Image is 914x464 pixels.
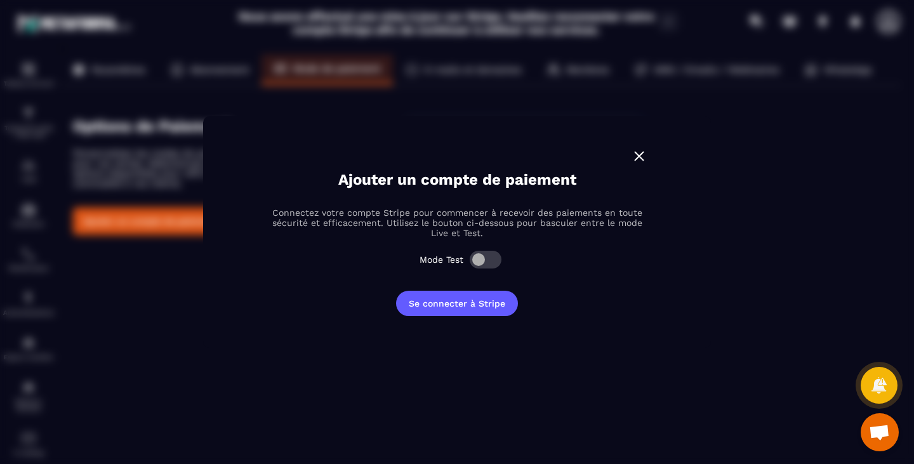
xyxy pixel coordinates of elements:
p: Connectez votre compte Stripe pour commencer à recevoir des paiements en toute sécurité et effica... [267,208,647,238]
button: Se connecter à Stripe [396,291,518,316]
p: Ajouter un compte de paiement [338,171,576,189]
label: Mode Test [420,255,463,265]
img: close-w.0bb75850.svg [631,148,647,164]
a: Ouvrir le chat [861,413,899,451]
